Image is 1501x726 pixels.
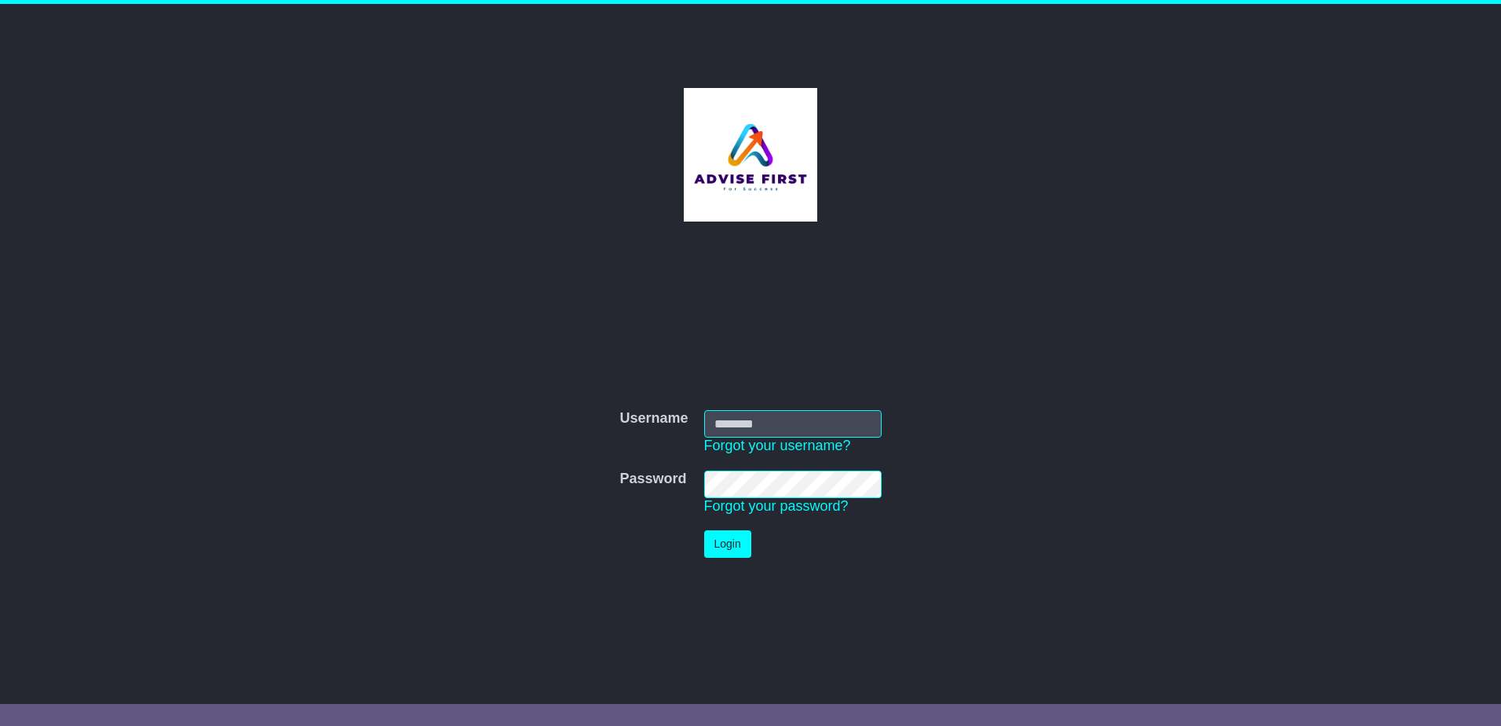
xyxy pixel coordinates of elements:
[704,438,851,453] a: Forgot your username?
[619,471,686,488] label: Password
[704,530,751,558] button: Login
[684,88,817,222] img: Aspera Group Pty Ltd
[619,410,688,427] label: Username
[704,498,849,514] a: Forgot your password?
